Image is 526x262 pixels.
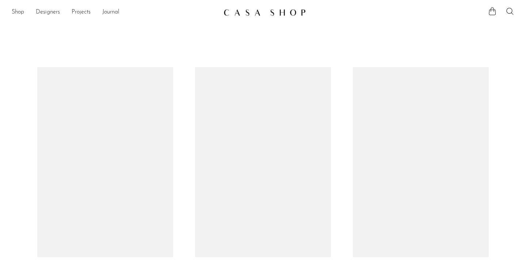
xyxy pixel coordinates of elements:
[72,8,91,17] a: Projects
[36,8,60,17] a: Designers
[12,8,24,17] a: Shop
[12,6,218,19] ul: NEW HEADER MENU
[12,6,218,19] nav: Desktop navigation
[102,8,119,17] a: Journal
